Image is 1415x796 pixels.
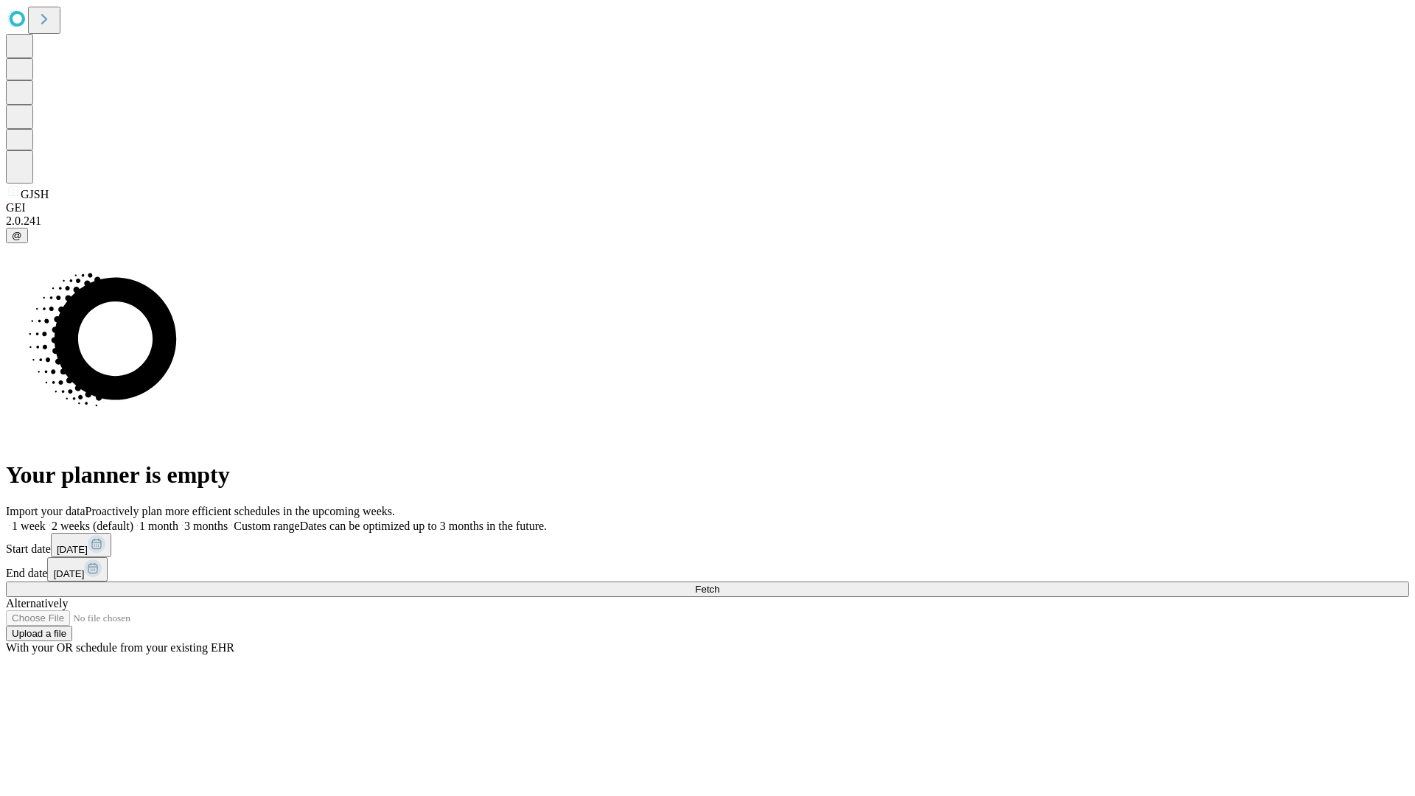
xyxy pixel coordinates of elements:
span: Fetch [695,584,719,595]
span: Custom range [234,520,299,532]
div: 2.0.241 [6,214,1409,228]
button: @ [6,228,28,243]
span: [DATE] [53,568,84,579]
span: Alternatively [6,597,68,610]
span: 1 month [139,520,178,532]
button: Fetch [6,582,1409,597]
span: 2 weeks (default) [52,520,133,532]
span: Dates can be optimized up to 3 months in the future. [300,520,547,532]
div: GEI [6,201,1409,214]
span: 1 week [12,520,46,532]
span: Proactively plan more efficient schedules in the upcoming weeks. [85,505,395,517]
span: 3 months [184,520,228,532]
span: Import your data [6,505,85,517]
button: Upload a file [6,626,72,641]
span: With your OR schedule from your existing EHR [6,641,234,654]
div: End date [6,557,1409,582]
span: GJSH [21,188,49,200]
button: [DATE] [51,533,111,557]
h1: Your planner is empty [6,461,1409,489]
button: [DATE] [47,557,108,582]
span: [DATE] [57,544,88,555]
span: @ [12,230,22,241]
div: Start date [6,533,1409,557]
